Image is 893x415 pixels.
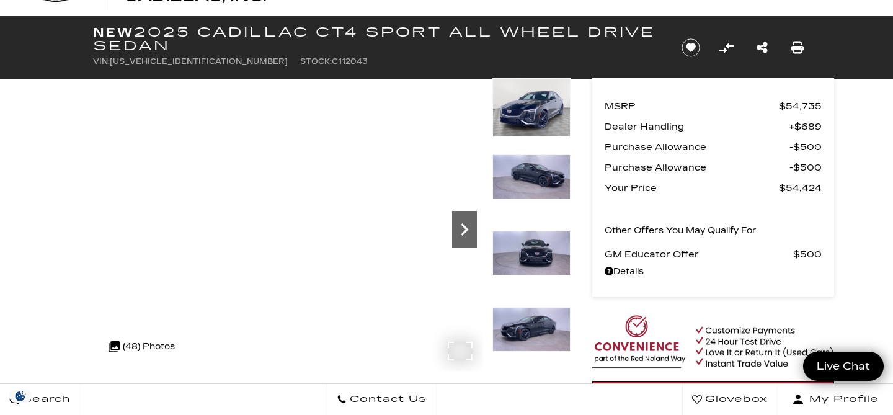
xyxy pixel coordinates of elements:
[102,332,181,362] div: (48) Photos
[717,38,735,57] button: Compare Vehicle
[492,307,571,352] img: New 2025 Black Raven Cadillac Sport image 4
[492,154,571,199] img: New 2025 Black Raven Cadillac Sport image 2
[702,391,768,408] span: Glovebox
[605,97,779,115] span: MSRP
[791,39,804,56] a: Print this New 2025 Cadillac CT4 Sport All Wheel Drive Sedan
[327,384,437,415] a: Contact Us
[779,97,822,115] span: $54,735
[93,57,110,66] span: VIN:
[778,384,893,415] button: Open user profile menu
[452,211,477,248] div: Next
[347,391,427,408] span: Contact Us
[492,231,571,275] img: New 2025 Black Raven Cadillac Sport image 3
[803,352,884,381] a: Live Chat
[300,57,332,66] span: Stock:
[605,263,822,280] a: Details
[605,97,822,115] a: MSRP $54,735
[605,179,822,197] a: Your Price $54,424
[605,246,793,263] span: GM Educator Offer
[804,391,879,408] span: My Profile
[93,25,660,53] h1: 2025 Cadillac CT4 Sport All Wheel Drive Sedan
[605,159,789,176] span: Purchase Allowance
[789,118,822,135] span: $689
[789,159,822,176] span: $500
[332,57,368,66] span: C112043
[605,138,789,156] span: Purchase Allowance
[677,38,704,58] button: Save vehicle
[93,78,483,371] iframe: Interactive Walkaround/Photo gallery of the vehicle/product
[110,57,288,66] span: [US_VEHICLE_IDENTIFICATION_NUMBER]
[605,179,779,197] span: Your Price
[605,118,789,135] span: Dealer Handling
[605,246,822,263] a: GM Educator Offer $500
[605,222,757,239] p: Other Offers You May Qualify For
[605,118,822,135] a: Dealer Handling $689
[492,78,571,137] img: New 2025 Black Raven Cadillac Sport image 1
[19,391,71,408] span: Search
[757,39,768,56] a: Share this New 2025 Cadillac CT4 Sport All Wheel Drive Sedan
[811,359,876,373] span: Live Chat
[779,179,822,197] span: $54,424
[605,138,822,156] a: Purchase Allowance $500
[682,384,778,415] a: Glovebox
[6,390,35,403] section: Click to Open Cookie Consent Modal
[605,159,822,176] a: Purchase Allowance $500
[93,25,134,40] strong: New
[6,390,35,403] img: Opt-Out Icon
[789,138,822,156] span: $500
[793,246,822,263] span: $500
[592,381,834,414] a: Customize Payments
